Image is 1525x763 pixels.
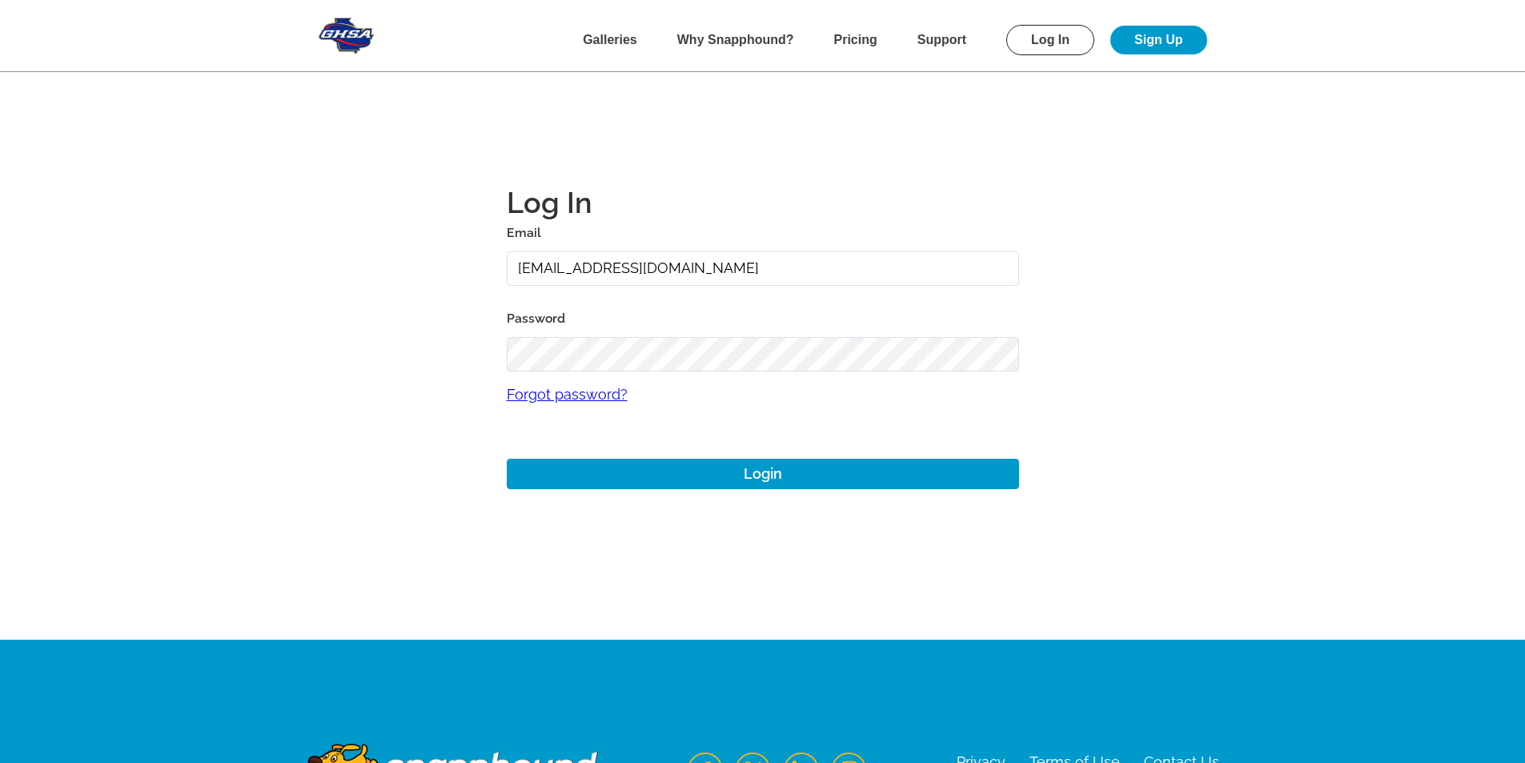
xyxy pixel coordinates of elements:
a: Support [917,33,966,46]
button: Login [507,459,1019,490]
a: Why Snapphound? [677,33,794,46]
img: Snapphound Logo [319,18,375,54]
h1: Log In [507,183,1019,222]
label: Email [507,222,1019,244]
a: Sign Up [1110,26,1206,54]
a: Galleries [583,33,637,46]
a: Pricing [834,33,877,46]
a: Log In [1006,25,1094,55]
label: Password [507,307,1019,330]
a: Forgot password? [507,371,1019,419]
